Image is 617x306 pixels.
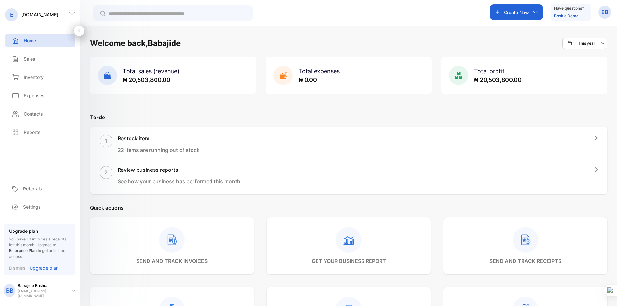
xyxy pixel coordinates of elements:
[90,38,181,49] h1: Welcome back, Babajide
[299,76,317,83] span: ₦ 0.00
[562,38,607,49] button: This year
[136,257,208,265] p: send and track invoices
[9,228,70,234] p: Upgrade plan
[554,5,584,12] p: Have questions?
[18,289,67,298] p: [EMAIL_ADDRESS][DOMAIN_NAME]
[123,76,170,83] span: ₦ 20,503,800.00
[118,135,200,142] h1: Restock item
[9,248,37,253] span: Enterprise Plan
[9,265,26,271] p: Dismiss
[312,257,386,265] p: get your business report
[474,76,522,83] span: ₦ 20,503,800.00
[24,92,45,99] p: Expenses
[299,68,340,74] span: Total expenses
[90,113,607,121] p: To-do
[26,265,58,271] a: Upgrade plan
[9,236,70,259] p: You have 10 invoices & receipts left this month.
[118,146,200,154] p: 22 items are running out of stock
[6,286,13,295] p: BB
[601,8,608,16] p: BB
[24,74,44,81] p: Inventory
[489,257,561,265] p: send and track receipts
[105,137,107,145] p: 1
[21,11,58,18] p: [DOMAIN_NAME]
[90,204,607,212] p: Quick actions
[104,169,108,176] p: 2
[23,185,42,192] p: Referrals
[554,13,578,18] a: Book a Demo
[118,166,240,174] h1: Review business reports
[118,178,240,185] p: See how your business has performed this month
[598,4,611,20] button: BB
[504,9,529,16] p: Create New
[10,11,13,19] p: E
[9,242,65,259] span: Upgrade to to get unlimited access.
[490,4,543,20] button: Create New
[30,265,58,271] p: Upgrade plan
[123,68,180,74] span: Total sales (revenue)
[24,129,40,136] p: Reports
[24,56,35,62] p: Sales
[578,40,595,46] p: This year
[24,37,36,44] p: Home
[474,68,505,74] span: Total profit
[18,283,67,289] p: Babajide Bashua
[24,110,43,117] p: Contacts
[23,204,41,210] p: Settings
